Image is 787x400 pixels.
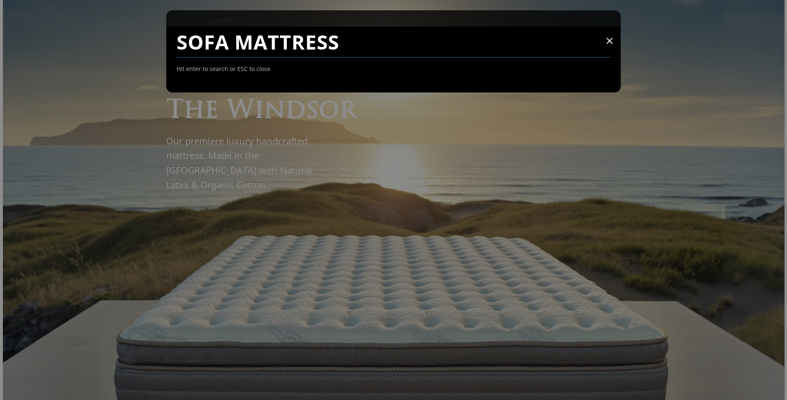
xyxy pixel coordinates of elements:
[166,134,321,192] p: Our premiere luxury handcrafted mattress. Made in the [GEOGRAPHIC_DATA] with Natural Latex & Orga...
[205,99,218,124] span: e
[285,99,306,124] span: d
[177,64,270,74] span: Hit enter to search or ESC to close
[166,99,356,124] h1: The Windsor
[264,99,285,124] span: n
[339,99,356,124] span: r
[254,99,264,124] span: i
[177,26,611,58] input: Search
[227,99,254,124] span: W
[166,99,184,124] span: T
[319,99,339,124] span: o
[306,99,319,124] span: s
[184,99,205,124] span: h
